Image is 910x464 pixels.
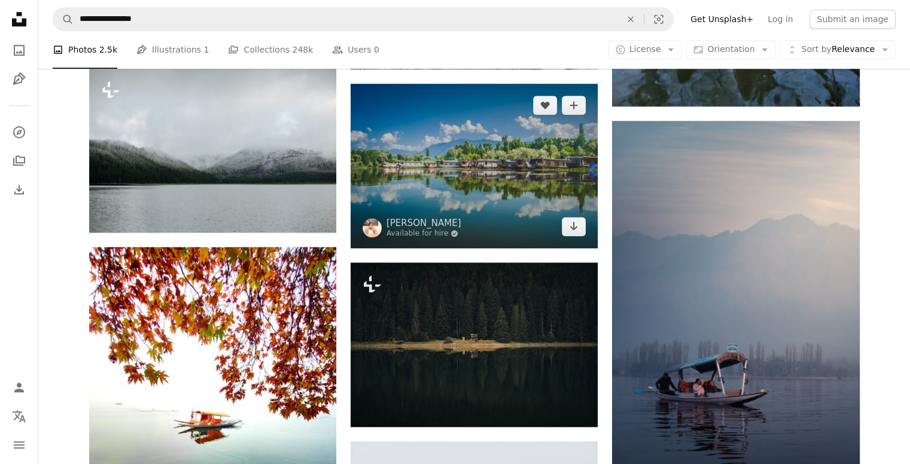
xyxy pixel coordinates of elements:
a: [PERSON_NAME] [386,217,461,229]
a: Log in / Sign up [7,376,31,399]
a: Photos [7,38,31,62]
a: Illustrations [7,67,31,91]
a: Download [562,217,586,236]
button: Clear [617,8,644,30]
a: Home — Unsplash [7,7,31,33]
a: Get Unsplash+ [683,10,760,29]
a: a boat floating on top of a lake surrounded by leaves [89,406,336,417]
img: a small cabin sits on a small island in the middle of a lake [351,262,598,427]
span: License [629,45,661,54]
a: a small cabin sits on a small island in the middle of a lake [351,339,598,350]
img: a large body of water surrounded by mountains [89,68,336,233]
span: Sort by [801,45,831,54]
span: Orientation [707,45,754,54]
button: Orientation [686,41,775,60]
a: Download History [7,178,31,202]
a: Users 0 [332,31,379,69]
a: Log in [760,10,800,29]
button: Search Unsplash [53,8,74,30]
span: Relevance [801,44,875,56]
a: Collections 248k [228,31,313,69]
button: Like [533,96,557,115]
img: Go to Divya Agrawal's profile [363,218,382,237]
a: brown wooden houses near body of water under blue sky during daytime [351,160,598,171]
form: Find visuals sitewide [53,7,674,31]
span: 0 [374,44,379,57]
button: License [608,41,682,60]
a: Available for hire [386,229,461,239]
a: a large body of water surrounded by mountains [89,145,336,155]
button: Visual search [644,8,673,30]
a: Explore [7,120,31,144]
button: Language [7,404,31,428]
button: Menu [7,433,31,457]
button: Submit an image [809,10,896,29]
a: a man on a boat in the middle of a lake [612,301,859,312]
button: Add to Collection [562,96,586,115]
a: Illustrations 1 [136,31,209,69]
button: Sort byRelevance [780,41,896,60]
img: brown wooden houses near body of water under blue sky during daytime [351,84,598,248]
a: Collections [7,149,31,173]
span: 248k [292,44,313,57]
span: 1 [204,44,209,57]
